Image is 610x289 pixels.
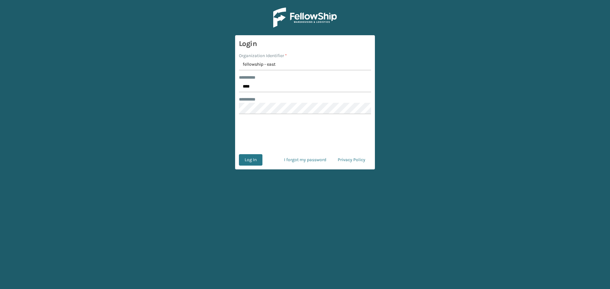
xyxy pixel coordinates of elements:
label: Organization Identifier [239,52,287,59]
a: Privacy Policy [332,154,371,166]
iframe: reCAPTCHA [257,122,353,147]
img: Logo [273,8,337,28]
h3: Login [239,39,371,49]
a: I forgot my password [278,154,332,166]
button: Log In [239,154,262,166]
